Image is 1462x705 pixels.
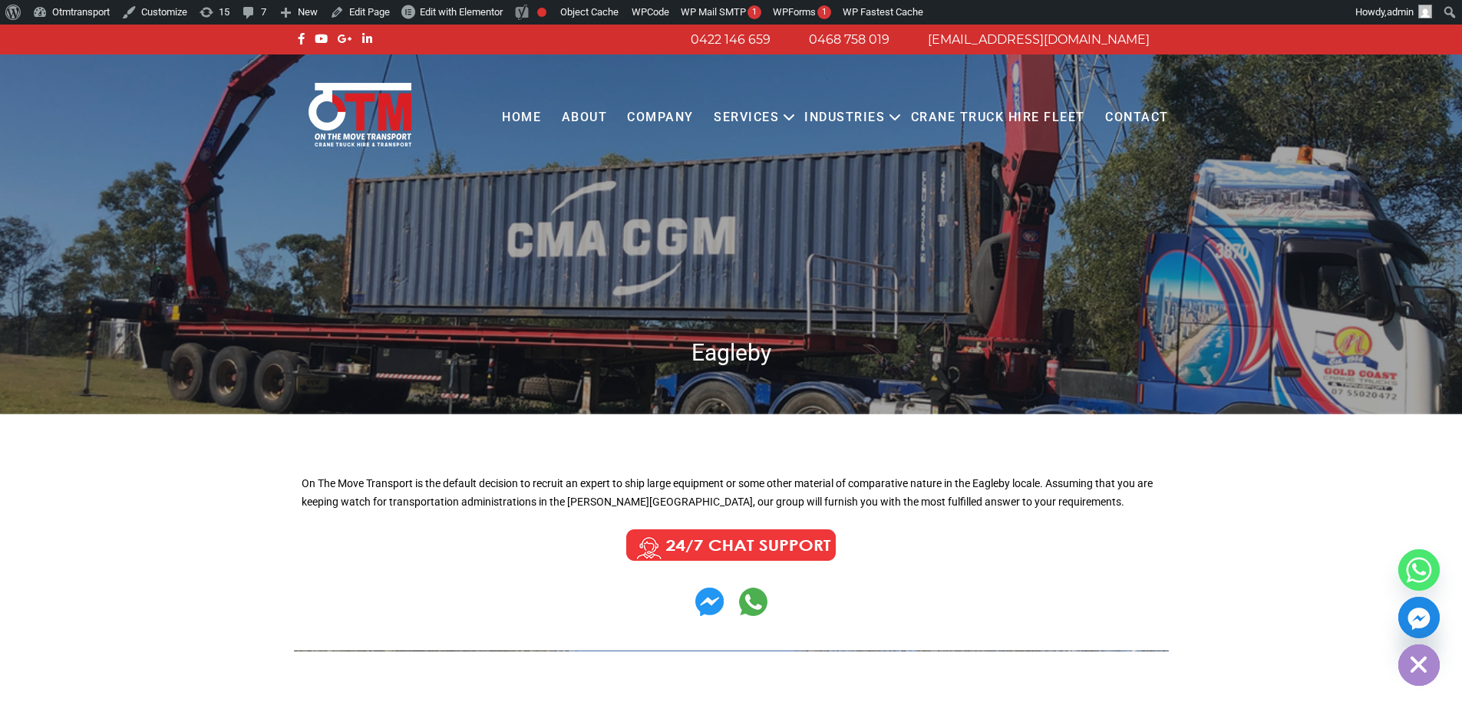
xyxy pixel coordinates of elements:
img: Contact us on Whatsapp [695,588,724,616]
div: 1 [817,5,831,19]
h1: Eagleby [294,338,1169,367]
a: Industries [794,97,895,139]
a: Crane Truck Hire Fleet [900,97,1094,139]
img: Call us Anytime [615,526,847,565]
a: [EMAIL_ADDRESS][DOMAIN_NAME] [928,32,1150,47]
p: On The Move Transport is the default decision to recruit an expert to ship large equipment or som... [302,475,1161,512]
a: 0468 758 019 [809,32,889,47]
span: admin [1387,6,1414,18]
a: Home [492,97,551,139]
span: 1 [752,7,757,17]
div: Focus keyphrase not set [537,8,546,17]
a: Whatsapp [1398,549,1440,591]
a: COMPANY [617,97,704,139]
a: Facebook_Messenger [1398,597,1440,638]
span: Edit with Elementor [420,6,503,18]
a: About [551,97,617,139]
a: Contact [1095,97,1179,139]
a: 0422 146 659 [691,32,771,47]
img: Otmtransport [305,81,414,148]
a: Services [704,97,789,139]
img: Contact us on Whatsapp [739,588,767,616]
